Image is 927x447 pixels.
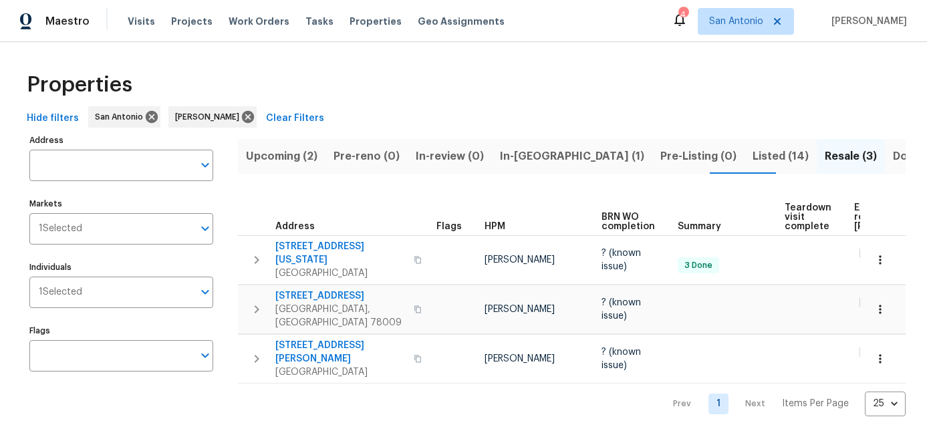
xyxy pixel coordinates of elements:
[485,255,555,265] span: [PERSON_NAME]
[45,15,90,28] span: Maestro
[196,219,215,238] button: Open
[859,298,888,307] span: [DATE]
[39,287,82,298] span: 1 Selected
[602,212,655,231] span: BRN WO completion
[261,106,329,131] button: Clear Filters
[753,147,809,166] span: Listed (14)
[275,303,406,329] span: [GEOGRAPHIC_DATA], [GEOGRAPHIC_DATA] 78009
[785,203,831,231] span: Teardown visit complete
[485,222,505,231] span: HPM
[660,147,737,166] span: Pre-Listing (0)
[602,298,641,321] span: ? (known issue)
[21,106,84,131] button: Hide filters
[709,15,763,28] span: San Antonio
[418,15,505,28] span: Geo Assignments
[27,78,132,92] span: Properties
[825,147,877,166] span: Resale (3)
[246,147,317,166] span: Upcoming (2)
[485,354,555,363] span: [PERSON_NAME]
[865,386,906,421] div: 25
[350,15,402,28] span: Properties
[175,110,245,124] span: [PERSON_NAME]
[196,283,215,301] button: Open
[229,15,289,28] span: Work Orders
[168,106,257,128] div: [PERSON_NAME]
[708,394,729,414] a: Goto page 1
[334,147,400,166] span: Pre-reno (0)
[275,240,406,267] span: [STREET_ADDRESS][US_STATE]
[27,110,79,127] span: Hide filters
[29,263,213,271] label: Individuals
[782,397,849,410] p: Items Per Page
[485,305,555,314] span: [PERSON_NAME]
[275,222,315,231] span: Address
[416,147,484,166] span: In-review (0)
[660,392,906,416] nav: Pagination Navigation
[859,249,888,258] span: [DATE]
[29,200,213,208] label: Markets
[500,147,644,166] span: In-[GEOGRAPHIC_DATA] (1)
[678,222,721,231] span: Summary
[266,110,324,127] span: Clear Filters
[602,249,641,271] span: ? (known issue)
[128,15,155,28] span: Visits
[826,15,907,28] span: [PERSON_NAME]
[29,136,213,144] label: Address
[436,222,462,231] span: Flags
[678,8,688,21] div: 4
[39,223,82,235] span: 1 Selected
[88,106,160,128] div: San Antonio
[196,346,215,365] button: Open
[29,327,213,335] label: Flags
[305,17,334,26] span: Tasks
[679,260,718,271] span: 3 Done
[275,267,406,280] span: [GEOGRAPHIC_DATA]
[275,289,406,303] span: [STREET_ADDRESS]
[275,339,406,365] span: [STREET_ADDRESS][PERSON_NAME]
[859,347,888,357] span: [DATE]
[171,15,213,28] span: Projects
[95,110,148,124] span: San Antonio
[275,365,406,379] span: [GEOGRAPHIC_DATA]
[602,347,641,370] span: ? (known issue)
[196,156,215,174] button: Open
